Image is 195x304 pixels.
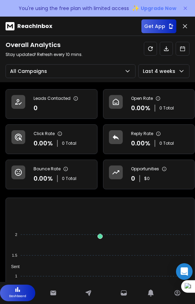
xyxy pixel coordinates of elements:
[19,5,129,12] p: You're using the free plan with limited access
[6,264,20,269] span: Sent
[159,105,174,111] p: 0 Total
[62,176,76,181] p: 0 Total
[103,160,195,189] a: Opportunities0$0
[6,89,98,119] a: Leads Contacted0
[34,139,53,148] p: 0.00 %
[131,139,150,148] p: 0.00 %
[15,232,17,237] tspan: 2
[15,274,17,278] tspan: 1
[9,293,26,300] p: Dashboard
[159,141,174,146] p: 0 Total
[103,89,195,119] a: Open Rate0.00%0 Total
[143,68,178,75] p: Last 4 weeks
[6,160,98,189] a: Bounce Rate0.00%0 Total
[141,5,176,12] span: Upgrade Now
[131,166,159,172] p: Opportunities
[17,22,52,30] p: ReachInbox
[131,174,135,183] p: 0
[62,141,76,146] p: 0 Total
[12,253,17,257] tspan: 1.5
[10,68,50,75] p: All Campaigns
[34,103,38,113] p: 0
[34,174,53,183] p: 0.00 %
[34,96,71,101] p: Leads Contacted
[6,124,98,154] a: Click Rate0.00%0 Total
[6,52,83,57] p: Stay updated! Refresh every 10 mins.
[176,263,193,280] div: Open Intercom Messenger
[131,103,150,113] p: 0.00 %
[131,96,153,101] p: Open Rate
[132,3,139,13] span: ✨
[34,166,61,172] p: Bounce Rate
[131,131,153,136] p: Reply Rate
[141,19,176,33] button: Get App
[34,131,55,136] p: Click Rate
[144,176,150,181] p: $ 0
[103,124,195,154] a: Reply Rate0.00%0 Total
[132,1,176,15] button: ✨Upgrade Now
[6,40,83,50] h1: Overall Analytics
